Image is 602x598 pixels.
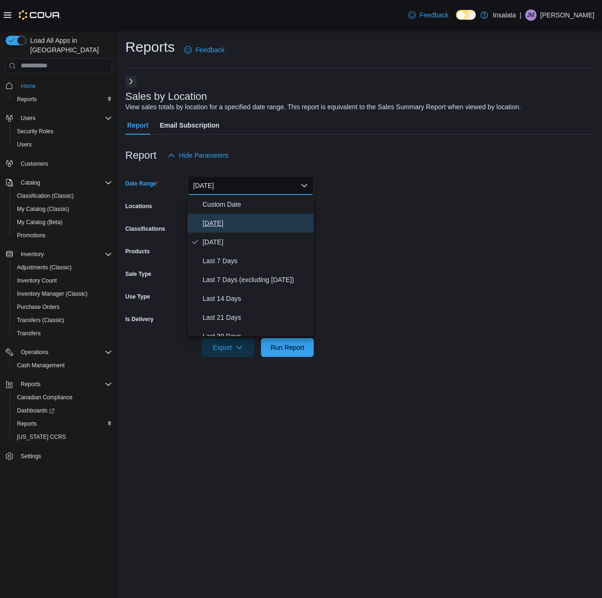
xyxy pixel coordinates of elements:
[270,343,304,352] span: Run Report
[2,176,116,189] button: Catalog
[540,9,594,21] p: [PERSON_NAME]
[13,431,70,443] a: [US_STATE] CCRS
[13,315,68,326] a: Transfers (Classic)
[520,9,521,21] p: |
[13,275,112,286] span: Inventory Count
[125,76,137,87] button: Next
[9,229,116,242] button: Promotions
[203,236,310,248] span: [DATE]
[26,36,112,55] span: Load All Apps in [GEOGRAPHIC_DATA]
[17,113,112,124] span: Users
[203,312,310,323] span: Last 21 Days
[17,347,112,358] span: Operations
[17,433,66,441] span: [US_STATE] CCRS
[179,151,228,160] span: Hide Parameters
[17,316,64,324] span: Transfers (Classic)
[17,96,37,103] span: Reports
[9,430,116,444] button: [US_STATE] CCRS
[13,360,68,371] a: Cash Management
[17,264,72,271] span: Adjustments (Classic)
[13,217,66,228] a: My Catalog (Beta)
[187,176,314,195] button: [DATE]
[17,362,65,369] span: Cash Management
[13,262,75,273] a: Adjustments (Classic)
[17,80,112,92] span: Home
[13,418,112,429] span: Reports
[9,359,116,372] button: Cash Management
[17,379,112,390] span: Reports
[9,138,116,151] button: Users
[13,126,112,137] span: Security Roles
[9,404,116,417] a: Dashboards
[125,102,521,112] div: View sales totals by location for a specified date range. This report is equivalent to the Sales ...
[17,330,41,337] span: Transfers
[21,179,40,186] span: Catalog
[203,274,310,285] span: Last 7 Days (excluding [DATE])
[125,202,152,210] label: Locations
[17,290,88,298] span: Inventory Manager (Classic)
[9,391,116,404] button: Canadian Compliance
[17,128,53,135] span: Security Roles
[17,249,48,260] button: Inventory
[13,203,112,215] span: My Catalog (Classic)
[13,139,112,150] span: Users
[13,139,35,150] a: Users
[17,113,39,124] button: Users
[125,225,165,233] label: Classifications
[17,158,52,170] a: Customers
[125,315,154,323] label: Is Delivery
[180,40,228,59] a: Feedback
[13,328,44,339] a: Transfers
[2,157,116,170] button: Customers
[21,348,49,356] span: Operations
[17,218,63,226] span: My Catalog (Beta)
[9,189,116,202] button: Classification (Classic)
[2,79,116,93] button: Home
[13,126,57,137] a: Security Roles
[493,9,516,21] p: Insalata
[405,6,452,24] a: Feedback
[9,300,116,314] button: Purchase Orders
[9,261,116,274] button: Adjustments (Classic)
[9,274,116,287] button: Inventory Count
[160,116,220,135] span: Email Subscription
[9,417,116,430] button: Reports
[13,230,49,241] a: Promotions
[17,277,57,284] span: Inventory Count
[17,205,69,213] span: My Catalog (Classic)
[6,75,112,488] nav: Complex example
[21,251,44,258] span: Inventory
[13,190,112,202] span: Classification (Classic)
[9,327,116,340] button: Transfers
[13,392,112,403] span: Canadian Compliance
[2,346,116,359] button: Operations
[21,82,36,90] span: Home
[203,218,310,229] span: [DATE]
[203,255,310,267] span: Last 7 Days
[17,379,44,390] button: Reports
[17,451,45,462] a: Settings
[17,192,74,200] span: Classification (Classic)
[13,431,112,443] span: Washington CCRS
[2,378,116,391] button: Reports
[21,114,35,122] span: Users
[13,315,112,326] span: Transfers (Classic)
[125,180,159,187] label: Date Range
[125,270,151,278] label: Sale Type
[127,116,148,135] span: Report
[203,293,310,304] span: Last 14 Days
[420,10,448,20] span: Feedback
[125,248,150,255] label: Products
[17,141,32,148] span: Users
[2,248,116,261] button: Inventory
[202,338,254,357] button: Export
[261,338,314,357] button: Run Report
[13,301,112,313] span: Purchase Orders
[17,394,73,401] span: Canadian Compliance
[13,392,76,403] a: Canadian Compliance
[13,94,41,105] a: Reports
[17,232,46,239] span: Promotions
[13,288,91,299] a: Inventory Manager (Classic)
[9,125,116,138] button: Security Roles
